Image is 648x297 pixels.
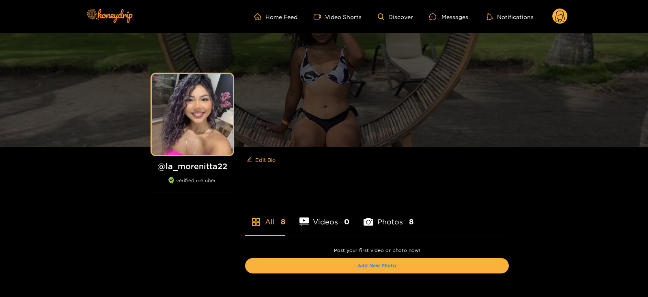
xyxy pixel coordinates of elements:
a: Home Feed [254,13,297,20]
p: Post your first video or photo now! [245,247,509,253]
a: Add New Photo [357,263,396,268]
span: edit [247,157,252,163]
li: All [245,198,285,235]
span: 8 [281,217,285,227]
div: verified member [148,177,237,192]
span: 0 [344,217,349,227]
a: Discover [378,13,413,20]
span: 8 [409,217,413,227]
h1: @ la_morenitta22 [148,161,237,171]
span: video-camera [314,13,325,20]
li: Photos [364,198,413,235]
span: home [254,13,265,20]
button: Add New Photo [245,258,509,273]
li: Videos [299,198,350,235]
div: Messages [429,12,468,22]
button: editEdit Bio [245,153,277,166]
span: appstore [251,217,261,227]
button: Notifications [484,13,536,21]
span: Edit Bio [255,156,276,164]
a: Video Shorts [314,13,362,20]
